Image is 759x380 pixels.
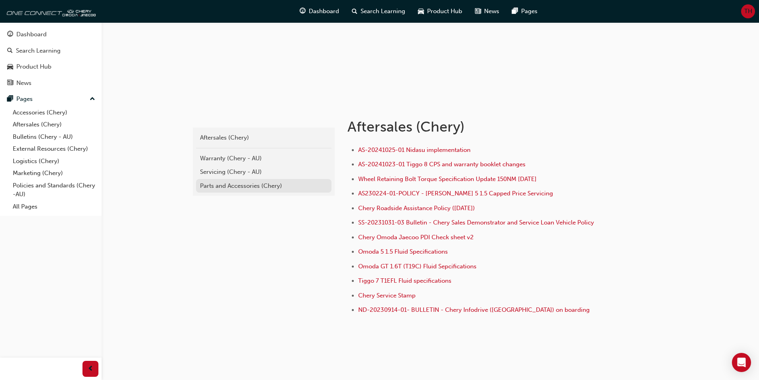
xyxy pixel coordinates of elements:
[196,165,331,179] a: Servicing (Chery - AU)
[3,76,98,91] a: News
[3,59,98,74] a: Product Hub
[361,7,405,16] span: Search Learning
[3,26,98,92] button: DashboardSearch LearningProduct HubNews
[418,6,424,16] span: car-icon
[10,143,98,155] a: External Resources (Chery)
[10,155,98,167] a: Logistics (Chery)
[484,7,499,16] span: News
[358,306,590,313] a: ND-20230914-01- BULLETIN - Chery Infodrive ([GEOGRAPHIC_DATA]) on boarding
[744,7,752,16] span: TH
[358,175,537,183] a: Wheel Retaining Bolt Torque Specification Update 150NM [DATE]
[309,7,339,16] span: Dashboard
[7,31,13,38] span: guage-icon
[4,3,96,19] img: oneconnect
[10,201,98,213] a: All Pages
[427,7,462,16] span: Product Hub
[358,190,553,197] a: AS230224-01-POLICY - [PERSON_NAME] 5 1.5 Capped Price Servicing
[16,95,33,104] div: Pages
[358,277,451,284] a: Tiggo 7 T1EFL Fluid specifications
[16,30,47,39] div: Dashboard
[16,46,61,55] div: Search Learning
[521,7,537,16] span: Pages
[293,3,345,20] a: guage-iconDashboard
[10,106,98,119] a: Accessories (Chery)
[7,80,13,87] span: news-icon
[741,4,755,18] button: TH
[358,263,477,270] a: Omoda GT 1.6T (T19C) Fluid Sepcifications
[358,248,448,255] a: Omoda 5 1.5 Fluid Specifications
[90,94,95,104] span: up-icon
[358,161,526,168] a: AS-20241023-01 Tiggo 8 CPS and warranty booklet changes
[3,27,98,42] a: Dashboard
[196,131,331,145] a: Aftersales (Chery)
[200,181,328,191] div: Parts and Accessories (Chery)
[16,62,51,71] div: Product Hub
[352,6,357,16] span: search-icon
[16,79,31,88] div: News
[200,133,328,142] div: Aftersales (Chery)
[88,364,94,374] span: prev-icon
[196,179,331,193] a: Parts and Accessories (Chery)
[358,234,474,241] a: Chery Omoda Jaecoo PDI Check sheet v2
[3,43,98,58] a: Search Learning
[7,96,13,103] span: pages-icon
[3,92,98,106] button: Pages
[732,353,751,372] div: Open Intercom Messenger
[358,292,416,299] a: Chery Service Stamp
[300,6,306,16] span: guage-icon
[196,152,331,165] a: Warranty (Chery - AU)
[412,3,469,20] a: car-iconProduct Hub
[10,131,98,143] a: Bulletins (Chery - AU)
[347,118,609,136] h1: Aftersales (Chery)
[10,118,98,131] a: Aftersales (Chery)
[358,219,594,226] a: SS-20231031-03 Bulletin - Chery Sales Demonstrator and Service Loan Vehicle Policy
[506,3,544,20] a: pages-iconPages
[7,63,13,71] span: car-icon
[475,6,481,16] span: news-icon
[200,167,328,177] div: Servicing (Chery - AU)
[469,3,506,20] a: news-iconNews
[200,154,328,163] div: Warranty (Chery - AU)
[512,6,518,16] span: pages-icon
[7,47,13,55] span: search-icon
[358,146,471,154] a: AS-20241025-01 Nidasu implementation
[10,167,98,179] a: Marketing (Chery)
[10,179,98,201] a: Policies and Standards (Chery -AU)
[345,3,412,20] a: search-iconSearch Learning
[358,205,475,212] a: Chery Roadside Assistance Policy ([DATE])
